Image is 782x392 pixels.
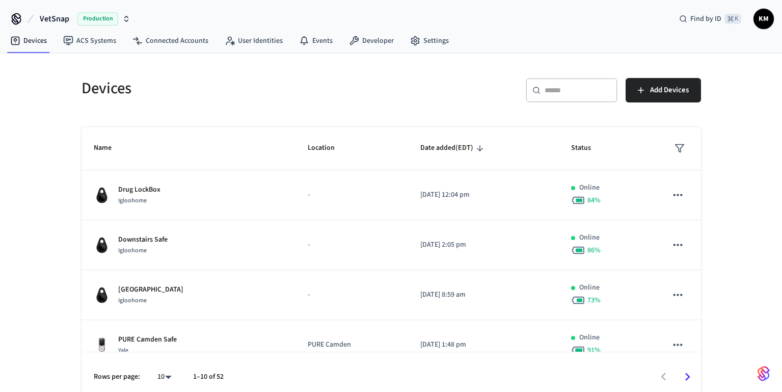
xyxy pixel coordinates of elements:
p: Drug LockBox [118,185,160,195]
p: - [308,190,396,200]
p: - [308,240,396,250]
p: [GEOGRAPHIC_DATA] [118,284,183,295]
p: [DATE] 8:59 am [420,290,547,300]
p: - [308,290,396,300]
span: ⌘ K [724,14,741,24]
span: Production [77,12,118,25]
div: 10 [152,370,177,384]
p: Online [579,332,600,343]
span: Name [94,140,125,156]
span: Add Devices [650,84,689,97]
a: Connected Accounts [124,32,217,50]
img: igloohome_igke [94,187,110,203]
p: Online [579,182,600,193]
img: SeamLogoGradient.69752ec5.svg [758,365,770,382]
p: Downstairs Safe [118,234,168,245]
span: 86 % [587,245,601,255]
button: Go to next page [676,365,699,389]
span: Status [571,140,604,156]
button: Add Devices [626,78,701,102]
h5: Devices [82,78,385,99]
img: igloohome_igke [94,237,110,253]
span: Find by ID [690,14,721,24]
p: Rows per page: [94,372,140,382]
span: Location [308,140,348,156]
p: [DATE] 12:04 pm [420,190,547,200]
p: 1–10 of 52 [193,372,224,382]
img: igloohome_igke [94,287,110,303]
p: PURE Camden Safe [118,334,177,345]
span: Date added(EDT) [420,140,487,156]
a: Devices [2,32,55,50]
span: KM [754,10,773,28]
span: 73 % [587,295,601,305]
a: Settings [402,32,457,50]
a: ACS Systems [55,32,124,50]
p: [DATE] 1:48 pm [420,339,547,350]
div: Find by ID⌘ K [671,10,749,28]
a: Developer [341,32,402,50]
a: User Identities [217,32,291,50]
span: 91 % [587,345,601,355]
p: [DATE] 2:05 pm [420,240,547,250]
button: KM [753,9,774,29]
span: Igloohome [118,246,147,255]
img: Yale Assure Touchscreen Wifi Smart Lock, Satin Nickel, Front [94,337,110,353]
span: 84 % [587,195,601,205]
p: PURE Camden [308,339,396,350]
span: Yale [118,346,128,355]
p: Online [579,232,600,243]
span: VetSnap [40,13,69,25]
span: Igloohome [118,196,147,205]
p: Online [579,282,600,293]
span: Igloohome [118,296,147,305]
a: Events [291,32,341,50]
